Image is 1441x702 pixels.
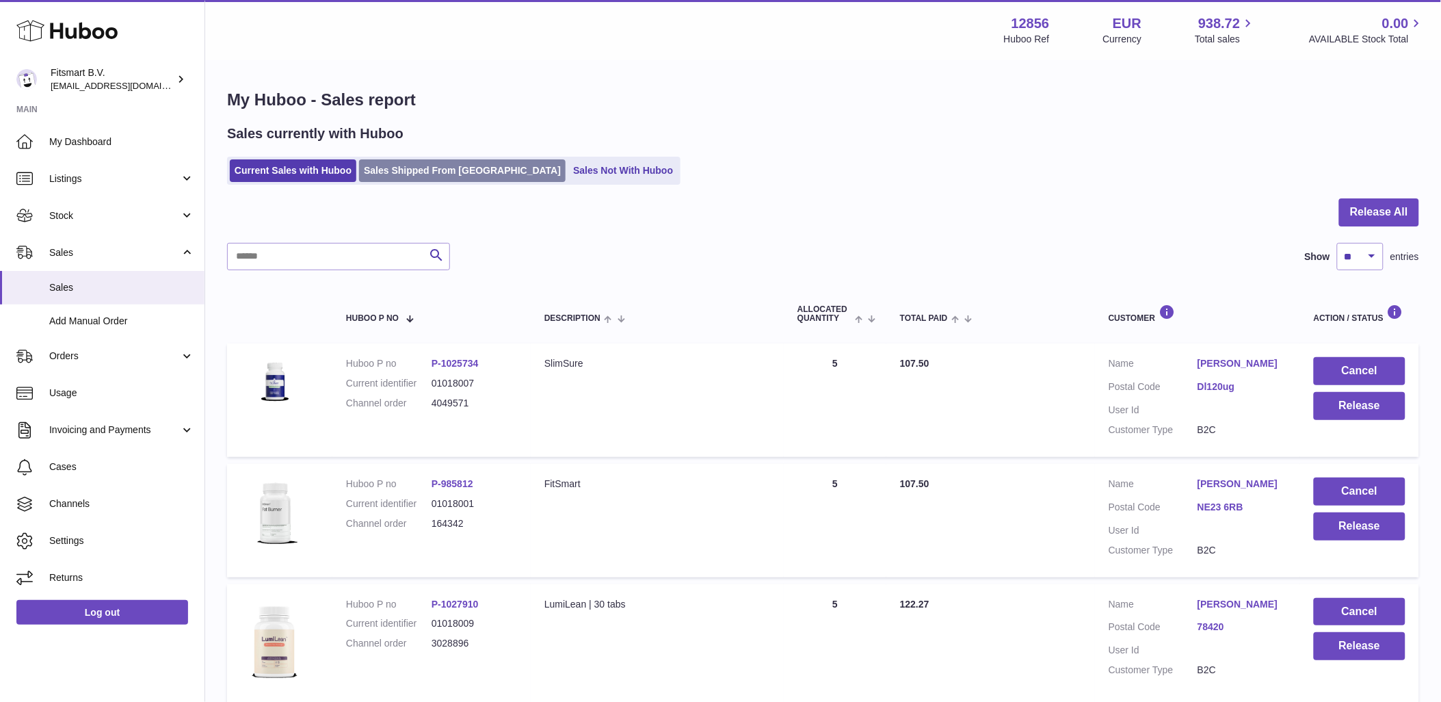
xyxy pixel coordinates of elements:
a: [PERSON_NAME] [1198,598,1286,611]
dt: Name [1109,478,1198,494]
dd: 01018001 [432,497,517,510]
span: Description [544,314,600,323]
div: Fitsmart B.V. [51,66,174,92]
span: Add Manual Order [49,315,194,328]
dt: Huboo P no [346,357,432,370]
dd: B2C [1198,664,1286,677]
dt: Huboo P no [346,598,432,611]
div: SlimSure [544,357,770,370]
td: 5 [784,343,886,457]
span: ALLOCATED Quantity [797,305,851,323]
div: Action / Status [1314,304,1405,323]
dt: Customer Type [1109,664,1198,677]
a: [PERSON_NAME] [1198,357,1286,370]
span: Settings [49,534,194,547]
button: Release [1314,512,1405,541]
a: Dl120ug [1198,380,1286,393]
span: AVAILABLE Stock Total [1309,33,1425,46]
a: P-985812 [432,478,473,489]
dd: 01018009 [432,617,517,630]
a: 938.72 Total sales [1195,14,1256,46]
dt: Customer Type [1109,424,1198,437]
a: [PERSON_NAME] [1198,478,1286,491]
dt: Channel order [346,517,432,530]
dd: 3028896 [432,637,517,650]
dd: 01018007 [432,377,517,390]
span: 938.72 [1198,14,1240,33]
button: Release [1314,392,1405,420]
span: Returns [49,571,194,584]
div: Customer [1109,304,1286,323]
a: P-1027910 [432,599,479,610]
dt: Name [1109,598,1198,614]
h2: Sales currently with Huboo [227,125,404,143]
strong: EUR [1113,14,1141,33]
a: Sales Not With Huboo [568,159,678,182]
dt: Postal Code [1109,380,1198,397]
span: 122.27 [900,599,929,610]
button: Release [1314,632,1405,660]
span: entries [1390,250,1419,263]
span: 0.00 [1382,14,1409,33]
img: internalAdmin-12856@internal.huboo.com [16,69,37,90]
span: Listings [49,172,180,185]
button: Release All [1339,198,1419,226]
dt: User Id [1109,644,1198,657]
a: Current Sales with Huboo [230,159,356,182]
button: Cancel [1314,357,1405,385]
img: 128561738056625.png [241,357,309,404]
a: 78420 [1198,621,1286,634]
dt: User Id [1109,524,1198,537]
dt: Customer Type [1109,544,1198,557]
dt: Postal Code [1109,501,1198,517]
img: 1736787917.png [241,598,309,690]
span: My Dashboard [49,135,194,148]
span: Huboo P no [346,314,399,323]
dd: 4049571 [432,397,517,410]
a: NE23 6RB [1198,501,1286,514]
img: 1716287804.png [241,478,309,546]
span: [EMAIL_ADDRESS][DOMAIN_NAME] [51,80,201,91]
dt: Channel order [346,637,432,650]
dt: Current identifier [346,497,432,510]
div: Huboo Ref [1004,33,1050,46]
span: Total sales [1195,33,1256,46]
dd: B2C [1198,544,1286,557]
button: Cancel [1314,598,1405,626]
span: Total paid [900,314,948,323]
span: Usage [49,387,194,400]
dt: User Id [1109,404,1198,417]
div: Currency [1103,33,1142,46]
span: Invoicing and Payments [49,424,180,437]
span: Channels [49,497,194,510]
span: 107.50 [900,478,929,489]
dt: Current identifier [346,377,432,390]
dt: Current identifier [346,617,432,630]
span: Sales [49,281,194,294]
label: Show [1305,250,1330,263]
dt: Huboo P no [346,478,432,491]
a: P-1025734 [432,358,479,369]
span: Cases [49,460,194,473]
button: Cancel [1314,478,1405,506]
strong: 12856 [1012,14,1050,33]
div: FitSmart [544,478,770,491]
dt: Postal Code [1109,621,1198,637]
dt: Channel order [346,397,432,410]
dd: B2C [1198,424,1286,437]
span: Stock [49,209,180,222]
span: Sales [49,246,180,259]
dt: Name [1109,357,1198,374]
div: LumiLean | 30 tabs [544,598,770,611]
a: Sales Shipped From [GEOGRAPHIC_DATA] [359,159,566,182]
span: 107.50 [900,358,929,369]
span: Orders [49,350,180,363]
h1: My Huboo - Sales report [227,89,1419,111]
dd: 164342 [432,517,517,530]
a: 0.00 AVAILABLE Stock Total [1309,14,1425,46]
a: Log out [16,600,188,625]
td: 5 [784,464,886,577]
